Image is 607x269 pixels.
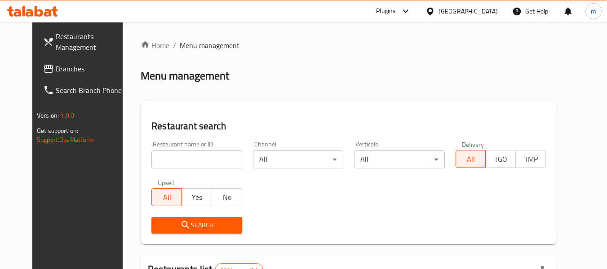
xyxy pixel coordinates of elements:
span: Search [159,220,235,231]
label: Upsell [158,179,174,185]
a: Search Branch Phone [36,79,134,101]
button: Yes [182,188,212,206]
div: All [354,150,444,168]
button: TMP [515,150,546,168]
a: Support.OpsPlatform [37,134,94,146]
nav: breadcrumb [141,40,557,51]
span: Branches [56,63,127,74]
button: All [456,150,486,168]
div: Plugins [376,6,396,17]
span: Search Branch Phone [56,85,127,96]
span: All [155,191,178,204]
span: Restaurants Management [56,31,127,53]
span: TMP [519,153,542,166]
label: Delivery [462,141,484,147]
span: Yes [186,191,208,204]
button: TGO [485,150,516,168]
span: TGO [489,153,512,166]
span: Menu management [180,40,239,51]
a: Home [141,40,169,51]
div: [GEOGRAPHIC_DATA] [439,6,498,16]
li: / [173,40,176,51]
span: Version: [37,110,59,121]
h2: Menu management [141,69,229,83]
div: All [253,150,343,168]
span: All [460,153,483,166]
span: Get support on: [37,125,78,137]
span: m [591,6,596,16]
h2: Restaurant search [151,119,546,133]
button: No [212,188,242,206]
a: Restaurants Management [36,26,134,58]
span: No [216,191,239,204]
button: Search [151,217,242,234]
input: Search for restaurant name or ID.. [151,150,242,168]
button: All [151,188,182,206]
a: Branches [36,58,134,79]
span: 1.0.0 [60,110,74,121]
